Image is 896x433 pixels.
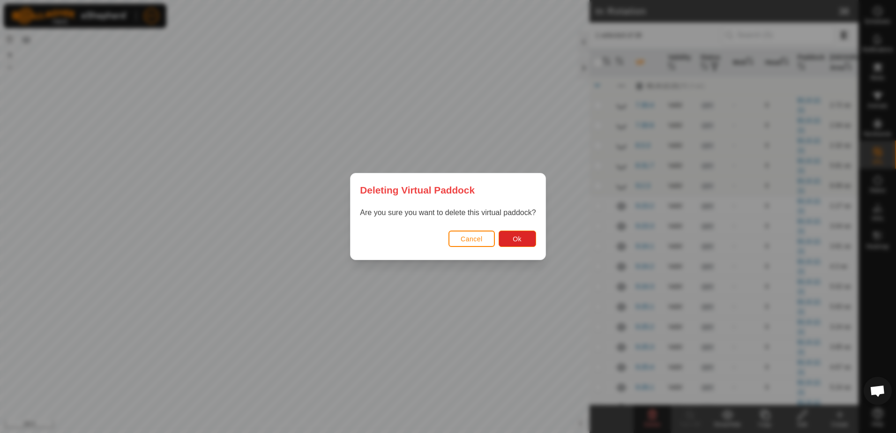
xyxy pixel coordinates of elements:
[360,207,536,218] p: Are you sure you want to delete this virtual paddock?
[360,183,475,197] span: Deleting Virtual Paddock
[461,235,483,243] span: Cancel
[513,235,522,243] span: Ok
[448,231,495,247] button: Cancel
[499,231,536,247] button: Ok
[864,377,892,405] div: Open chat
